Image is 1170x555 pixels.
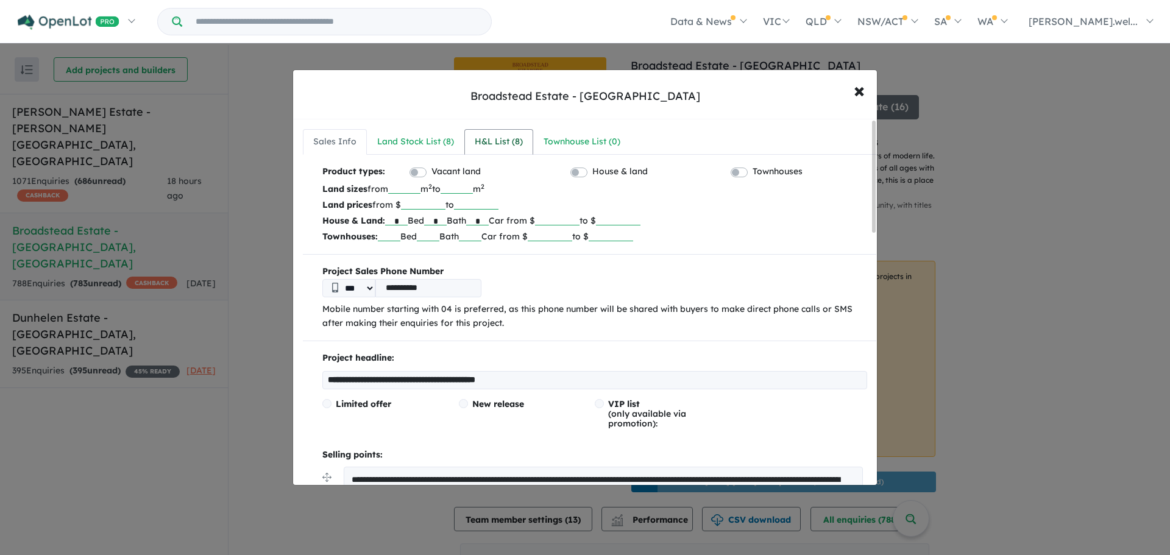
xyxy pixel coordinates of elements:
sup: 2 [481,182,484,191]
b: Project Sales Phone Number [322,264,867,279]
span: VIP list [608,398,640,409]
img: drag.svg [322,473,331,482]
span: [PERSON_NAME].wel... [1029,15,1138,27]
b: Townhouses: [322,231,378,242]
div: Townhouse List ( 0 ) [544,135,620,149]
label: Townhouses [753,164,803,179]
p: Mobile number starting with 04 is preferred, as this phone number will be shared with buyers to m... [322,302,867,331]
p: Selling points: [322,448,867,462]
div: Land Stock List ( 8 ) [377,135,454,149]
p: from m to m [322,181,867,197]
label: House & land [592,164,648,179]
p: from $ to [322,197,867,213]
b: Product types: [322,164,385,181]
img: Openlot PRO Logo White [18,15,119,30]
span: (only available via promotion): [608,398,686,429]
p: Bed Bath Car from $ to $ [322,213,867,228]
p: Bed Bath Car from $ to $ [322,228,867,244]
b: Land prices [322,199,372,210]
sup: 2 [428,182,432,191]
img: Phone icon [332,283,338,292]
div: Broadstead Estate - [GEOGRAPHIC_DATA] [470,88,700,104]
span: Limited offer [336,398,391,409]
span: New release [472,398,524,409]
div: H&L List ( 8 ) [475,135,523,149]
label: Vacant land [431,164,481,179]
div: Sales Info [313,135,356,149]
span: × [854,77,865,103]
b: Land sizes [322,183,367,194]
input: Try estate name, suburb, builder or developer [185,9,489,35]
p: Project headline: [322,351,867,366]
b: House & Land: [322,215,385,226]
